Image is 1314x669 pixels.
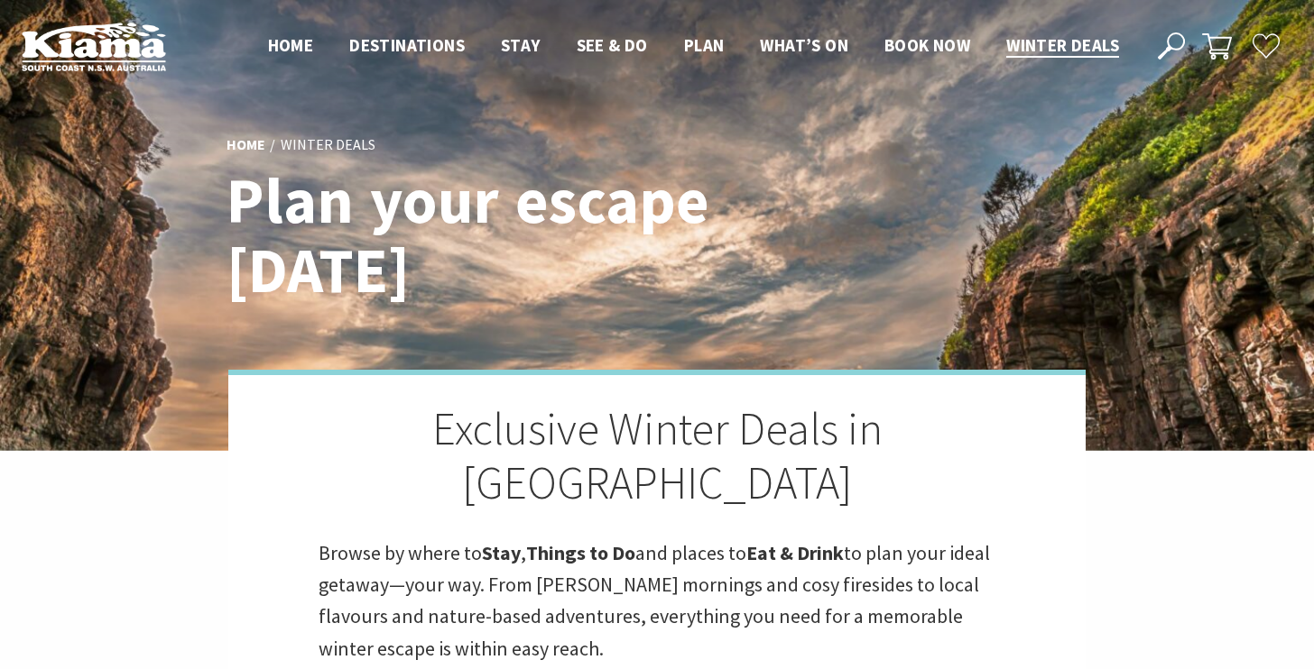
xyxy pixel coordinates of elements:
[577,34,648,56] span: See & Do
[250,32,1137,61] nav: Main Menu
[268,34,314,56] span: Home
[482,540,521,565] strong: Stay
[884,34,970,56] span: Book now
[281,133,375,157] li: Winter Deals
[319,537,995,664] p: Browse by where to , and places to to plan your ideal getaway—your way. From [PERSON_NAME] mornin...
[526,540,635,565] strong: Things to Do
[227,167,736,306] h1: Plan your escape [DATE]
[760,34,848,56] span: What’s On
[227,135,265,155] a: Home
[1006,34,1119,56] span: Winter Deals
[746,540,844,565] strong: Eat & Drink
[684,34,725,56] span: Plan
[22,22,166,71] img: Kiama Logo
[501,34,541,56] span: Stay
[349,34,465,56] span: Destinations
[319,402,995,510] h2: Exclusive Winter Deals in [GEOGRAPHIC_DATA]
